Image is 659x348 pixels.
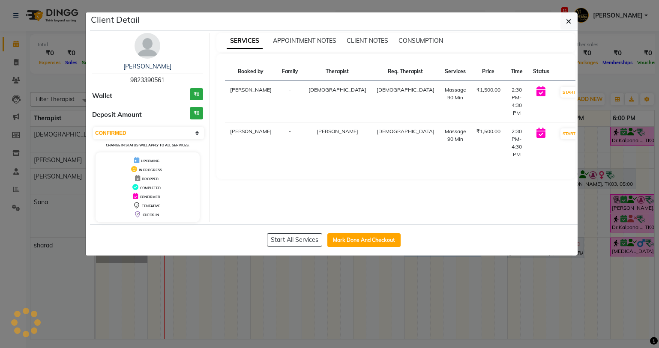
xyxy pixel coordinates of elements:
[309,86,366,93] span: [DEMOGRAPHIC_DATA]
[377,128,434,134] span: [DEMOGRAPHIC_DATA]
[471,62,506,81] th: Price
[140,195,160,199] span: CONFIRMED
[377,86,434,93] span: [DEMOGRAPHIC_DATA]
[92,91,112,101] span: Wallet
[560,128,578,139] button: START
[190,88,203,101] h3: ₹0
[560,87,578,98] button: START
[130,76,165,84] span: 9823390561
[303,62,371,81] th: Therapist
[371,62,440,81] th: Req. Therapist
[106,143,189,147] small: Change in status will apply to all services.
[135,33,160,59] img: avatar
[506,62,528,81] th: Time
[139,168,162,172] span: IN PROGRESS
[225,62,277,81] th: Booked by
[476,128,500,135] div: ₹1,500.00
[123,62,171,70] a: [PERSON_NAME]
[143,213,159,217] span: CHECK-IN
[440,62,471,81] th: Services
[347,37,388,45] span: CLIENT NOTES
[528,62,554,81] th: Status
[445,86,466,101] div: Massage 90 Min
[277,81,303,122] td: -
[327,233,401,247] button: Mark Done And Checkout
[476,86,500,94] div: ₹1,500.00
[142,204,160,208] span: TENTATIVE
[277,62,303,81] th: Family
[398,37,443,45] span: CONSUMPTION
[506,81,528,122] td: 2:30 PM-4:30 PM
[142,177,159,181] span: DROPPED
[273,37,336,45] span: APPOINTMENT NOTES
[91,13,140,26] h5: Client Detail
[317,128,358,134] span: [PERSON_NAME]
[267,233,322,247] button: Start All Services
[225,122,277,164] td: [PERSON_NAME]
[92,110,142,120] span: Deposit Amount
[227,33,263,49] span: SERVICES
[277,122,303,164] td: -
[140,186,161,190] span: COMPLETED
[506,122,528,164] td: 2:30 PM-4:30 PM
[190,107,203,119] h3: ₹0
[225,81,277,122] td: [PERSON_NAME]
[445,128,466,143] div: Massage 90 Min
[141,159,159,163] span: UPCOMING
